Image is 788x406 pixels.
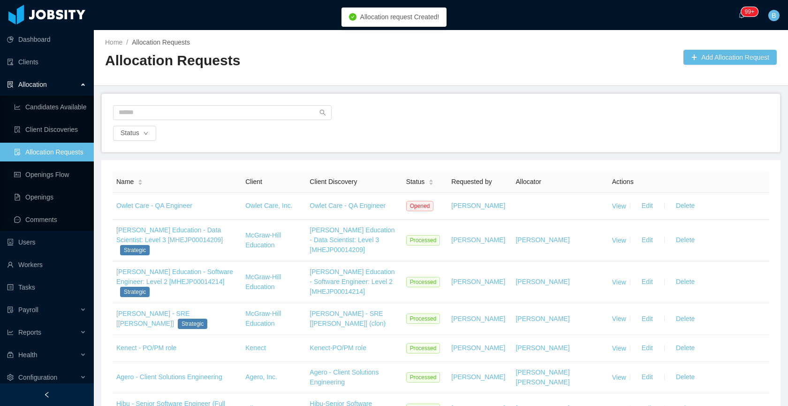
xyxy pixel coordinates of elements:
[310,226,394,253] a: [PERSON_NAME] Education - Data Scientist: Level 3 [MHEJP00014209]
[683,50,777,65] button: icon: plusAdd Allocation Request
[451,202,505,209] a: [PERSON_NAME]
[116,268,233,285] a: [PERSON_NAME] Education - Software Engineer: Level 2 [MHEJP00014214]
[406,372,440,383] span: Processed
[668,275,702,290] button: Delete
[14,143,86,161] a: icon: file-doneAllocation Requests
[310,178,357,185] span: Client Discovery
[634,341,660,356] button: Edit
[634,233,660,248] button: Edit
[120,245,150,255] span: Strategic
[7,329,14,336] i: icon: line-chart
[116,344,176,352] a: Kenect - PO/PM role
[126,38,128,46] span: /
[245,310,281,327] a: McGraw-Hill Education
[7,278,86,297] a: icon: profileTasks
[772,10,776,21] span: B
[14,188,86,207] a: icon: file-textOpenings
[7,233,86,252] a: icon: robotUsers
[612,278,626,285] a: View
[116,202,192,209] a: Owlet Care - QA Engineer
[310,368,379,386] a: Agero - Client Solutions Engineering
[429,182,434,184] i: icon: caret-down
[515,278,569,285] a: [PERSON_NAME]
[310,310,386,327] a: [PERSON_NAME] - SRE [[PERSON_NAME]] (clon)
[116,177,134,187] span: Name
[406,201,434,211] span: Opened
[668,199,702,214] button: Delete
[105,51,441,70] h2: Allocation Requests
[137,178,143,184] div: Sort
[451,278,505,285] a: [PERSON_NAME]
[18,329,41,336] span: Reports
[406,277,440,287] span: Processed
[406,314,440,324] span: Processed
[7,352,14,358] i: icon: medicine-box
[178,319,207,329] span: Strategic
[310,202,386,209] a: Owlet Care - QA Engineer
[116,310,189,327] a: [PERSON_NAME] - SRE [[PERSON_NAME]]
[428,178,434,184] div: Sort
[310,344,366,352] a: Kenect-PO/PM role
[515,378,569,386] a: [PERSON_NAME]
[429,178,434,181] i: icon: caret-up
[7,81,14,88] i: icon: solution
[668,341,702,356] button: Delete
[634,370,660,385] button: Edit
[245,273,281,291] a: McGraw-Hill Education
[7,255,86,274] a: icon: userWorkers
[14,165,86,184] a: icon: idcardOpenings Flow
[245,178,262,185] span: Client
[14,98,86,116] a: icon: line-chartCandidates Available
[612,315,626,322] a: View
[515,344,569,352] a: [PERSON_NAME]
[18,374,57,381] span: Configuration
[451,373,505,381] a: [PERSON_NAME]
[668,233,702,248] button: Delete
[612,373,626,381] a: View
[634,199,660,214] button: Edit
[14,120,86,139] a: icon: file-searchClient Discoveries
[7,53,86,71] a: icon: auditClients
[349,13,356,21] i: icon: check-circle
[310,268,394,295] a: [PERSON_NAME] Education - Software Engineer: Level 2 [MHEJP00014214]
[451,236,505,244] a: [PERSON_NAME]
[668,370,702,385] button: Delete
[406,343,440,353] span: Processed
[245,202,292,209] a: Owlet Care, Inc.
[245,344,266,352] a: Kenect
[245,231,281,249] a: McGraw-Hill Education
[120,287,150,297] span: Strategic
[18,306,38,314] span: Payroll
[612,344,626,352] a: View
[515,315,569,322] a: [PERSON_NAME]
[612,178,634,185] span: Actions
[116,226,223,244] a: [PERSON_NAME] Education - Data Scientist: Level 3 [MHEJP00014209]
[406,177,425,187] span: Status
[515,368,569,376] a: [PERSON_NAME]
[451,344,505,352] a: [PERSON_NAME]
[406,235,440,245] span: Processed
[515,178,541,185] span: Allocator
[515,236,569,244] a: [PERSON_NAME]
[451,178,492,185] span: Requested by
[738,12,745,18] i: icon: bell
[451,315,505,322] a: [PERSON_NAME]
[7,374,14,381] i: icon: setting
[113,126,156,141] button: Statusicon: down
[105,38,122,46] a: Home
[7,306,14,313] i: icon: file-protect
[116,373,222,381] a: Agero - Client Solutions Engineering
[668,311,702,326] button: Delete
[319,109,326,116] i: icon: search
[7,30,86,49] a: icon: pie-chartDashboard
[14,210,86,229] a: icon: messageComments
[138,182,143,184] i: icon: caret-down
[138,178,143,181] i: icon: caret-up
[634,311,660,326] button: Edit
[360,13,439,21] span: Allocation request Created!
[612,202,626,209] a: View
[18,81,47,88] span: Allocation
[18,351,37,359] span: Health
[132,38,190,46] span: Allocation Requests
[634,275,660,290] button: Edit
